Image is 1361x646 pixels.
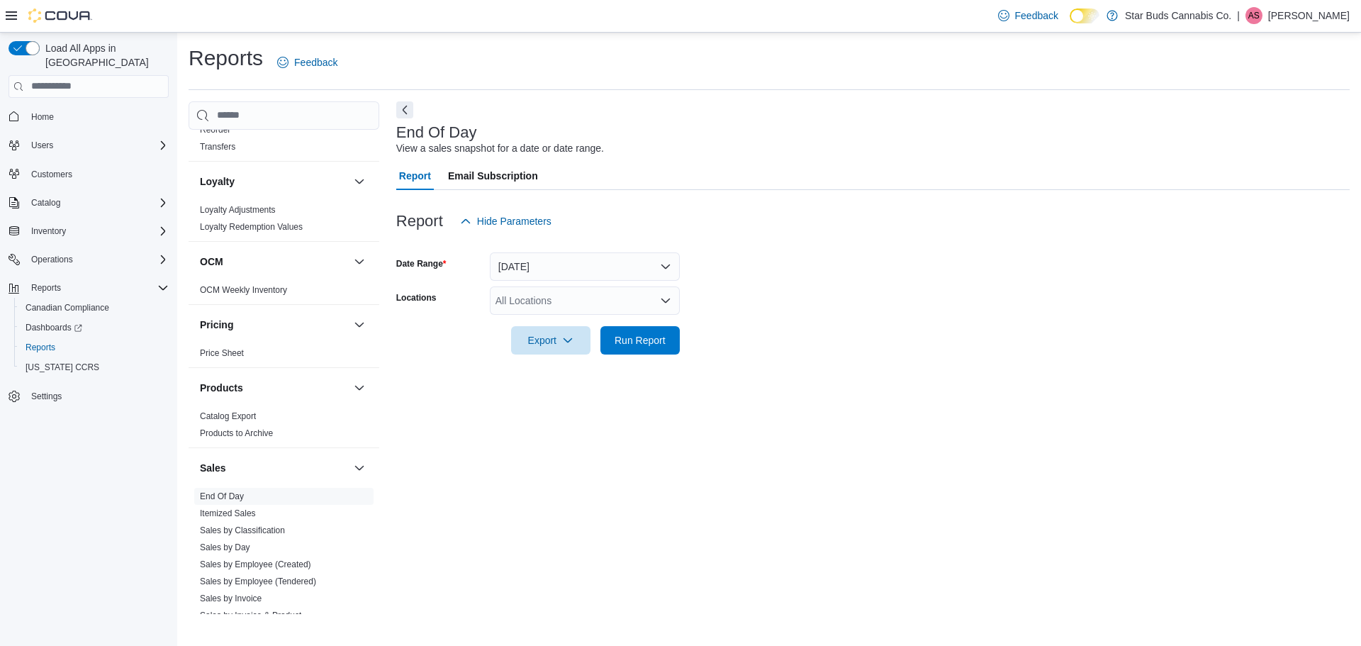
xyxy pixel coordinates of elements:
span: Feedback [294,55,337,69]
a: OCM Weekly Inventory [200,285,287,295]
span: Load All Apps in [GEOGRAPHIC_DATA] [40,41,169,69]
span: Dashboards [26,322,82,333]
a: Loyalty Adjustments [200,205,276,215]
span: Price Sheet [200,347,244,359]
a: Reorder [200,125,230,135]
span: Products to Archive [200,428,273,439]
span: Feedback [1015,9,1058,23]
span: Sales by Classification [200,525,285,536]
button: Customers [3,164,174,184]
button: [DATE] [490,252,680,281]
nav: Complex example [9,101,169,444]
span: Inventory [26,223,169,240]
span: Sales by Employee (Created) [200,559,311,570]
button: Inventory [26,223,72,240]
a: Dashboards [14,318,174,338]
a: Settings [26,388,67,405]
span: Transfers [200,141,235,152]
span: Reports [20,339,169,356]
span: Sales by Invoice & Product [200,610,301,621]
span: Loyalty Adjustments [200,204,276,216]
button: Hide Parameters [454,207,557,235]
h3: Loyalty [200,174,235,189]
p: [PERSON_NAME] [1268,7,1350,24]
a: Home [26,108,60,126]
span: Reports [31,282,61,294]
h1: Reports [189,44,263,72]
label: Locations [396,292,437,303]
div: Amanda Styka [1245,7,1262,24]
a: [US_STATE] CCRS [20,359,105,376]
label: Date Range [396,258,447,269]
span: Customers [26,165,169,183]
button: Catalog [26,194,66,211]
span: Catalog [26,194,169,211]
h3: Sales [200,461,226,475]
p: Star Buds Cannabis Co. [1125,7,1231,24]
button: OCM [200,255,348,269]
button: Users [26,137,59,154]
button: Sales [200,461,348,475]
span: [US_STATE] CCRS [26,362,99,373]
button: Home [3,106,174,127]
div: OCM [189,282,379,304]
h3: OCM [200,255,223,269]
a: Transfers [200,142,235,152]
a: Reports [20,339,61,356]
a: End Of Day [200,491,244,501]
span: Home [31,111,54,123]
button: [US_STATE] CCRS [14,357,174,377]
a: Itemized Sales [200,508,256,518]
span: Home [26,108,169,126]
a: Sales by Invoice [200,594,262,603]
span: Customers [31,169,72,180]
button: Operations [26,251,79,268]
a: Loyalty Redemption Values [200,222,303,232]
span: Dark Mode [1070,23,1070,24]
span: Canadian Compliance [26,302,109,313]
button: Sales [351,460,368,477]
a: Products to Archive [200,428,273,438]
h3: Products [200,381,243,395]
button: Reports [26,279,67,296]
span: Loyalty Redemption Values [200,221,303,233]
span: Email Subscription [448,162,538,190]
h3: Report [396,213,443,230]
span: Users [31,140,53,151]
img: Cova [28,9,92,23]
a: Sales by Invoice & Product [200,611,301,620]
a: Customers [26,166,78,183]
button: Export [511,326,590,355]
a: Sales by Employee (Created) [200,559,311,569]
button: Settings [3,386,174,406]
span: Canadian Compliance [20,299,169,316]
span: Sales by Employee (Tendered) [200,576,316,587]
button: Canadian Compliance [14,298,174,318]
button: Loyalty [351,173,368,190]
p: | [1237,7,1240,24]
button: Products [351,379,368,396]
span: Settings [26,387,169,405]
span: OCM Weekly Inventory [200,284,287,296]
button: Pricing [351,316,368,333]
span: Catalog Export [200,411,256,422]
span: Run Report [615,333,666,347]
span: Inventory [31,225,66,237]
a: Sales by Employee (Tendered) [200,577,316,586]
input: Dark Mode [1070,9,1099,23]
a: Price Sheet [200,348,244,358]
a: Sales by Classification [200,525,285,535]
button: Users [3,135,174,155]
span: Report [399,162,431,190]
span: Operations [26,251,169,268]
span: Itemized Sales [200,508,256,519]
div: Pricing [189,345,379,367]
a: Feedback [992,1,1064,30]
span: AS [1248,7,1260,24]
h3: End Of Day [396,124,477,141]
button: Reports [3,278,174,298]
span: Washington CCRS [20,359,169,376]
button: Inventory [3,221,174,241]
button: Pricing [200,318,348,332]
span: Operations [31,254,73,265]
